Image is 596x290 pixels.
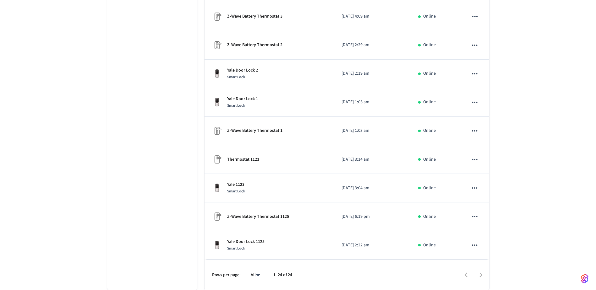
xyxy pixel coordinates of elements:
[227,189,245,194] span: Smart Lock
[581,274,588,284] img: SeamLogoGradient.69752ec5.svg
[227,239,265,245] p: Yale Door Lock 1125
[342,13,403,20] p: [DATE] 4:09 am
[423,42,436,48] p: Online
[423,13,436,20] p: Online
[212,97,222,107] img: Yale Assure Touchscreen Wifi Smart Lock, Satin Nickel, Front
[227,103,245,108] span: Smart Lock
[342,127,403,134] p: [DATE] 1:03 am
[227,74,245,80] span: Smart Lock
[423,213,436,220] p: Online
[227,213,289,220] p: Z-Wave Battery Thermostat 1125
[227,96,258,102] p: Yale Door Lock 1
[227,13,282,20] p: Z-Wave Battery Thermostat 3
[423,185,436,191] p: Online
[423,242,436,249] p: Online
[342,242,403,249] p: [DATE] 2:22 am
[342,185,403,191] p: [DATE] 3:04 am
[248,271,263,280] div: All
[212,126,222,136] img: Placeholder Lock Image
[423,99,436,105] p: Online
[227,156,259,163] p: Thermostat 1123
[227,246,245,251] span: Smart Lock
[342,42,403,48] p: [DATE] 2:29 am
[423,70,436,77] p: Online
[212,272,241,278] p: Rows per page:
[227,127,282,134] p: Z-Wave Battery Thermostat 1
[227,181,245,188] p: Yale 1123
[423,156,436,163] p: Online
[212,69,222,79] img: Yale Assure Touchscreen Wifi Smart Lock, Satin Nickel, Front
[342,213,403,220] p: [DATE] 6:19 pm
[227,42,282,48] p: Z-Wave Battery Thermostat 2
[273,272,292,278] p: 1–24 of 24
[212,212,222,222] img: Placeholder Lock Image
[342,99,403,105] p: [DATE] 1:03 am
[212,40,222,50] img: Placeholder Lock Image
[212,240,222,250] img: Yale Assure Touchscreen Wifi Smart Lock, Satin Nickel, Front
[423,127,436,134] p: Online
[212,12,222,22] img: Placeholder Lock Image
[227,67,258,74] p: Yale Door Lock 2
[342,70,403,77] p: [DATE] 2:19 am
[212,154,222,164] img: Placeholder Lock Image
[212,183,222,193] img: Yale Assure Touchscreen Wifi Smart Lock, Satin Nickel, Front
[342,156,403,163] p: [DATE] 3:14 am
